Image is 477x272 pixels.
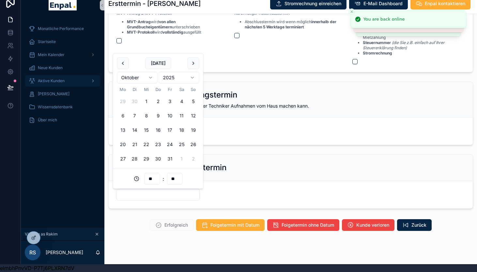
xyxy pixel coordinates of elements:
button: Mittwoch, 22. Oktober 2025 [141,139,152,150]
button: Donnerstag, 30. Oktober 2025 [152,153,164,165]
button: Dienstag, 7. Oktober 2025 [129,110,141,122]
a: [PERSON_NAME] [25,88,100,100]
button: Folgetermin ohne Datum [267,219,339,231]
button: Freitag, 24. Oktober 2025 [164,139,176,150]
span: Über mich [38,117,57,123]
th: Dienstag [129,86,141,93]
li: wird unterschrieben [127,19,229,30]
button: Mittwoch, 15. Oktober 2025 [141,124,152,136]
span: Viewing as Rakim [25,232,58,237]
strong: MVT-Antrag [127,19,151,24]
button: Zurück [397,219,432,231]
button: Dienstag, 14. Oktober 2025 [129,124,141,136]
button: Sonntag, 2. November 2025 [188,153,199,165]
button: Dienstag, 28. Oktober 2025 [129,153,141,165]
a: Startseite [25,36,100,48]
a: Neue Kunden [25,62,100,74]
button: Sonntag, 19. Oktober 2025 [188,124,199,136]
a: Monatliche Performance [25,23,100,35]
button: Samstag, 4. Oktober 2025 [176,96,188,107]
span: E-Mail Dashboard [363,0,403,7]
button: Samstag, 1. November 2025 [176,153,188,165]
button: Dienstag, 21. Oktober 2025 [129,139,141,150]
button: Donnerstag, 16. Oktober 2025 [152,124,164,136]
a: Mein Kalender [25,49,100,61]
span: Mein Kalender [38,52,65,57]
button: [DATE] [145,57,171,69]
button: Montag, 29. September 2025 [117,96,129,107]
th: Montag [117,86,129,93]
a: Aktive Kunden [25,75,100,87]
li: wird ausgefüllt [127,30,229,35]
button: Kunde verloren [342,219,394,231]
button: Montag, 20. Oktober 2025 [117,139,129,150]
table: Oktober 2025 [117,86,199,165]
strong: vollständig [162,30,183,35]
th: Freitag [164,86,176,93]
em: (die Sie z.B. einfach auf Ihrer Steuererklärung finden) [363,40,445,50]
th: Sonntag [188,86,199,93]
a: Über mich [25,114,100,126]
th: Donnerstag [152,86,164,93]
span: Monatliche Performance [38,26,84,31]
button: Donnerstag, 2. Oktober 2025 [152,96,164,107]
p: [PERSON_NAME] [46,249,83,256]
button: Freitag, 31. Oktober 2025 [164,153,176,165]
th: Mittwoch [141,86,152,93]
button: Close toast [348,8,355,15]
div: You are back online [363,16,405,23]
button: Folgetermin mit Datum [196,219,265,231]
span: Wissensdatenbank [38,104,73,110]
span: Stromrechnung einreichen [285,0,341,7]
li: Abschlusstermin wird wenn möglich [245,19,347,30]
span: [PERSON_NAME] [38,91,69,97]
strong: innerhalb der nächsten 5 Werktage terminiert [245,19,336,29]
span: Folgetermin mit Datum [210,222,259,228]
button: Samstag, 11. Oktober 2025 [176,110,188,122]
button: Freitag, 17. Oktober 2025 [164,124,176,136]
button: Sonntag, 12. Oktober 2025 [188,110,199,122]
button: Mittwoch, 8. Oktober 2025 [141,110,152,122]
span: RS [29,249,36,256]
strong: MVT-Protokoll [127,30,154,35]
button: Montag, 27. Oktober 2025 [117,153,129,165]
button: Montag, 13. Oktober 2025 [117,124,129,136]
button: Samstag, 18. Oktober 2025 [176,124,188,136]
button: Freitag, 10. Oktober 2025 [164,110,176,122]
span: Bitte trage hier das Datum ein, an dem der Techniker Aufnahmen vom Haus machen kann. [116,103,309,109]
button: Samstag, 25. Oktober 2025 [176,139,188,150]
span: Enpal kontaktieren [425,0,465,7]
button: Dienstag, 30. September 2025 [129,96,141,107]
span: Aktive Kunden [38,78,65,83]
button: Freitag, 3. Oktober 2025 [164,96,176,107]
span: Zurück [411,222,426,228]
span: Folgetermin ohne Datum [282,222,334,228]
button: Today, Montag, 6. Oktober 2025 [117,110,129,122]
th: Samstag [176,86,188,93]
strong: von allen Grundbucheigentümern [127,19,176,29]
span: Startseite [38,39,56,44]
button: Mittwoch, 1. Oktober 2025 [141,96,152,107]
strong: Stromrechnung [363,51,392,55]
button: Donnerstag, 9. Oktober 2025 [152,110,164,122]
button: Sonntag, 5. Oktober 2025 [188,96,199,107]
a: Wissensdatenbank [25,101,100,113]
div: : [117,173,199,185]
div: scrollable content [21,18,104,134]
button: Mittwoch, 29. Oktober 2025 [141,153,152,165]
strong: Steuernummer [363,40,391,45]
span: Neue Kunden [38,65,63,70]
button: Sonntag, 26. Oktober 2025 [188,139,199,150]
span: Kunde verloren [356,222,389,228]
button: Donnerstag, 23. Oktober 2025 [152,139,164,150]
